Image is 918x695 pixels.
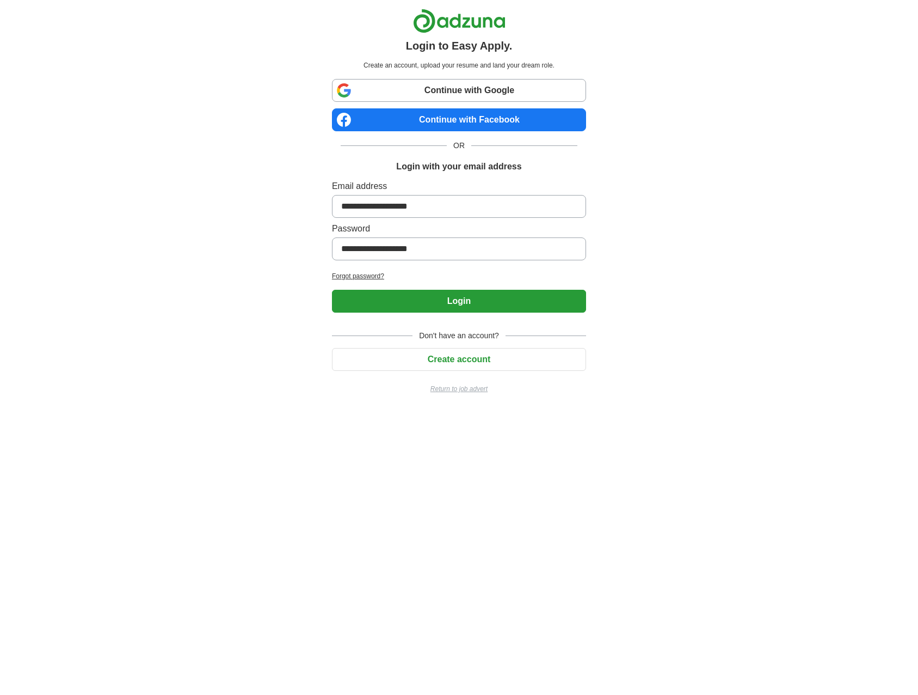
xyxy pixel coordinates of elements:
button: Login [332,290,586,313]
span: Don't have an account? [412,330,506,342]
a: Continue with Google [332,79,586,102]
img: Adzuna logo [413,9,506,33]
h1: Login to Easy Apply. [406,38,513,54]
button: Create account [332,348,586,371]
a: Forgot password? [332,271,586,281]
a: Create account [332,355,586,364]
span: OR [447,140,471,151]
a: Return to job advert [332,384,586,394]
h1: Login with your email address [396,160,521,173]
label: Password [332,222,586,235]
label: Email address [332,180,586,193]
p: Create an account, upload your resume and land your dream role. [334,60,584,70]
a: Continue with Facebook [332,108,586,131]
